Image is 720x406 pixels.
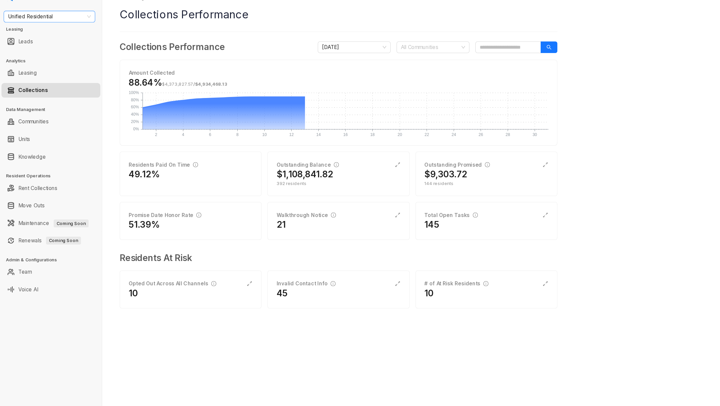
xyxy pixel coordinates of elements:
div: Invalid Contact Info [253,269,307,276]
span: $4,373,827.57 [148,88,177,93]
text: 22 [388,134,392,138]
text: 100% [118,96,127,100]
div: 392 residents [253,178,366,184]
span: expand-alt [496,270,501,275]
text: 18 [338,134,342,138]
h3: Resident Operations [5,171,93,177]
text: 28 [462,134,466,138]
a: Voice AI [17,271,35,285]
h3: Admin & Configurations [5,248,93,254]
text: 2 [142,134,144,138]
a: Collections [17,89,44,103]
li: Voice AI [1,271,92,285]
h2: $9,303.72 [388,168,427,178]
h2: 45 [253,276,263,287]
span: Coming Soon [49,214,81,221]
text: 80% [120,103,127,107]
h2: 49.12% [118,168,146,178]
a: Move Outs [17,195,41,208]
span: info-circle [305,162,310,166]
img: logo [7,5,12,15]
a: Rent Collections [17,179,52,192]
span: Unified Residential [7,24,83,34]
li: / [125,7,127,14]
text: 14 [289,134,293,138]
span: info-circle [193,270,198,275]
li: Collections Performance [129,7,193,14]
span: expand-alt [361,207,366,213]
li: Rent Collections [1,179,92,192]
h2: 51.39% [118,214,146,224]
h3: Residents At Risk [109,243,504,255]
div: Total Open Tasks [388,206,437,214]
li: Leads [1,45,92,58]
a: Knowledge [17,150,42,163]
h2: 10 [388,276,396,287]
text: 0% [122,129,127,133]
span: search [499,54,504,59]
text: 20% [120,123,127,127]
h2: 145 [388,214,401,224]
span: October 2025 [294,52,353,62]
span: expand-alt [496,161,501,167]
h2: $1,108,841.82 [253,168,304,178]
span: expand-alt [361,161,366,167]
a: Communities [17,118,44,131]
h2: 10 [118,276,126,287]
text: 6 [191,134,193,138]
text: 60% [120,109,127,113]
span: expand-alt [496,207,501,213]
li: Units [1,134,92,147]
li: Knowledge [1,150,92,163]
h3: Data Management [5,111,93,117]
a: Home [108,7,124,14]
span: info-circle [432,208,437,212]
div: Outstanding Promised [388,160,448,168]
li: Communities [1,118,92,131]
text: 16 [314,134,318,138]
text: 4 [166,134,168,138]
div: Residents Paid On Time [118,160,181,168]
h3: Leasing [5,37,93,43]
div: # of At Risk Residents [388,269,446,276]
a: RenewalsComing Soon [17,227,74,240]
h3: 88.64% [118,84,207,94]
li: Move Outs [1,195,92,208]
li: Renewals [1,227,92,240]
h3: Collections Performance [109,51,205,63]
span: info-circle [176,162,181,166]
a: Leads [17,45,30,58]
div: 144 residents [388,178,501,184]
text: 30 [487,134,491,138]
text: 20 [363,134,367,138]
text: 8 [216,134,218,138]
span: info-circle [442,270,446,275]
div: Walkthrough Notice [253,206,307,214]
h2: 21 [253,214,261,224]
span: expand-alt [361,270,366,275]
span: / [148,88,207,93]
text: 24 [413,134,417,138]
span: Coming Soon [42,230,74,237]
li: Leasing [1,73,92,87]
span: info-circle [302,270,307,275]
a: Units [17,134,27,147]
li: Team [1,255,92,269]
a: Team [17,255,29,269]
li: Collections [1,89,92,103]
span: $4,934,468.13 [178,88,207,93]
a: Leasing [17,73,34,87]
div: Opted Out Across All Channels [118,269,198,276]
span: info-circle [302,208,307,212]
span: info-circle [443,162,448,166]
text: 40% [120,116,127,120]
h1: Collections Performance [109,19,509,34]
div: Outstanding Balance [253,160,310,168]
text: 10 [240,134,244,138]
text: 26 [437,134,441,138]
strong: Amount Collected [118,77,160,83]
li: Maintenance [1,211,92,224]
text: 12 [264,134,268,138]
div: Promise Date Honor Rate [118,206,184,214]
h3: Analytics [5,66,93,72]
